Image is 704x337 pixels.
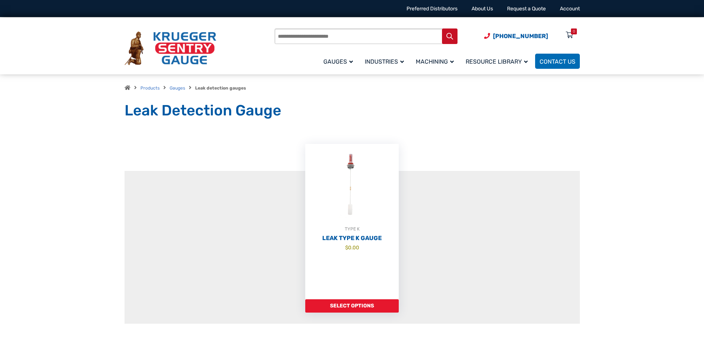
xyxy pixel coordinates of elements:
bdi: 0.00 [345,245,359,250]
h1: Leak Detection Gauge [125,101,580,120]
div: TYPE K [305,225,399,233]
a: Gauges [170,85,185,91]
a: Add to cart: “Leak Type K Gauge” [305,299,399,313]
div: 0 [573,28,575,34]
span: Industries [365,58,404,65]
span: [PHONE_NUMBER] [493,33,548,40]
a: Products [140,85,160,91]
span: Resource Library [466,58,528,65]
a: Account [560,6,580,12]
a: Contact Us [535,54,580,69]
a: About Us [472,6,493,12]
a: Resource Library [461,53,535,70]
strong: Leak detection gauges [195,85,246,91]
a: Gauges [319,53,360,70]
a: Preferred Distributors [407,6,458,12]
img: Krueger Sentry Gauge [125,31,216,65]
span: $ [345,245,348,250]
span: Contact Us [540,58,575,65]
a: Machining [411,53,461,70]
a: TYPE KLeak Type K Gauge $0.00 [305,144,399,299]
span: Machining [416,58,454,65]
h2: Leak Type K Gauge [305,235,399,242]
img: Leak Detection Gauge [305,144,399,225]
a: Industries [360,53,411,70]
span: Gauges [323,58,353,65]
a: Phone Number (920) 434-8860 [484,31,548,41]
a: Request a Quote [507,6,546,12]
